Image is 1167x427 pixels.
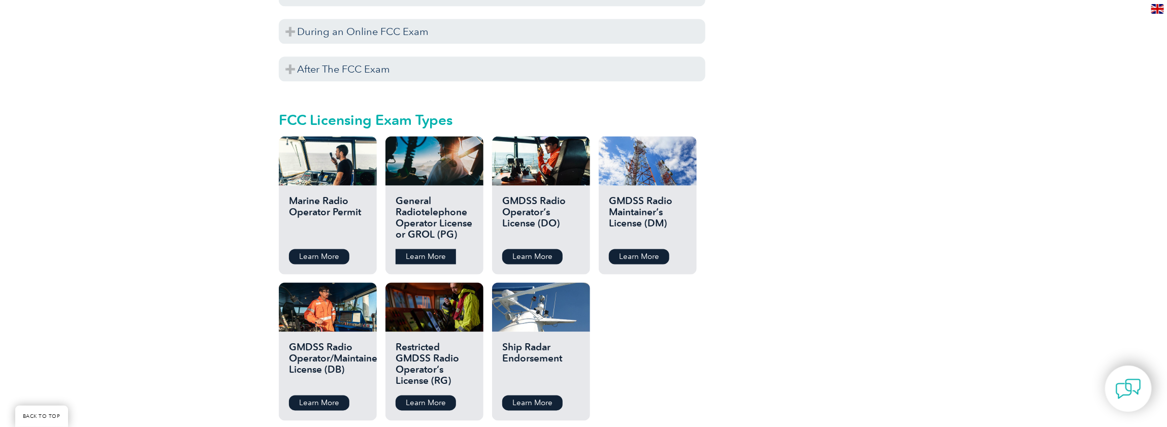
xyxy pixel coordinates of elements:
a: BACK TO TOP [15,406,68,427]
h2: General Radiotelephone Operator License or GROL (PG) [396,196,473,242]
a: Learn More [396,396,456,411]
a: Learn More [502,249,563,265]
a: Learn More [289,249,349,265]
h3: During an Online FCC Exam [279,19,705,44]
a: Learn More [609,249,669,265]
h2: GMDSS Radio Operator’s License (DO) [502,196,580,242]
h2: FCC Licensing Exam Types [279,112,705,128]
h2: Marine Radio Operator Permit [289,196,367,242]
a: Learn More [396,249,456,265]
img: contact-chat.png [1116,376,1141,402]
a: Learn More [289,396,349,411]
h2: GMDSS Radio Maintainer’s License (DM) [609,196,687,242]
h2: Ship Radar Endorsement [502,342,580,388]
a: Learn More [502,396,563,411]
h3: After The FCC Exam [279,57,705,82]
img: en [1151,4,1164,14]
h2: GMDSS Radio Operator/Maintainer License (DB) [289,342,367,388]
h2: Restricted GMDSS Radio Operator’s License (RG) [396,342,473,388]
